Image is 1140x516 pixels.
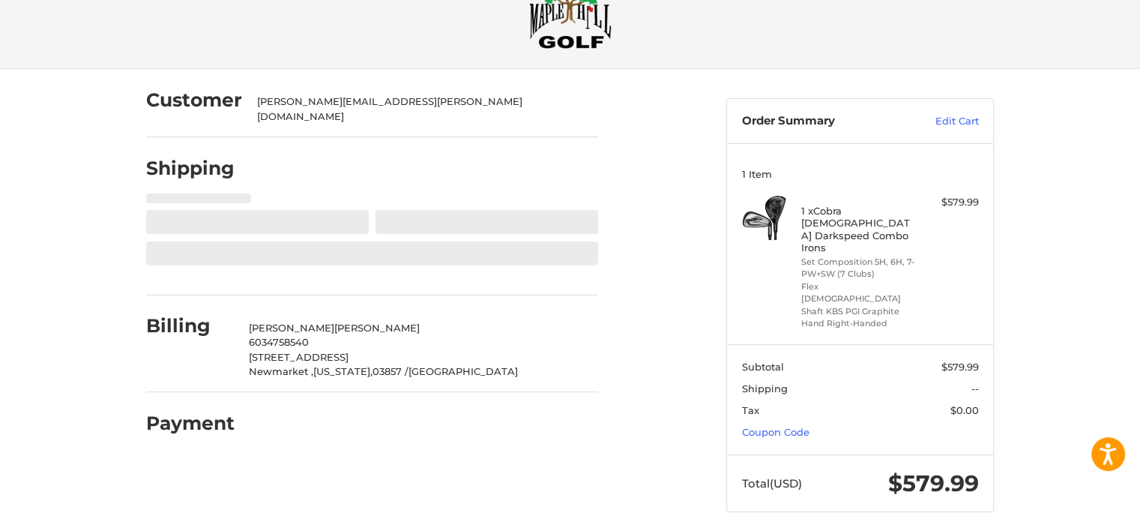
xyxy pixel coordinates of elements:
[950,404,979,416] span: $0.00
[742,426,809,438] a: Coupon Code
[742,361,784,373] span: Subtotal
[313,365,373,377] span: [US_STATE],
[801,205,916,253] h4: 1 x Cobra [DEMOGRAPHIC_DATA] Darkspeed Combo Irons
[249,336,309,348] span: 6034758540
[742,114,903,129] h3: Order Summary
[801,256,916,280] li: Set Composition 5H, 6H, 7-PW+SW (7 Clubs)
[146,314,234,337] h2: Billing
[801,305,916,318] li: Shaft KBS PGI Graphite
[249,322,334,334] span: [PERSON_NAME]
[801,317,916,330] li: Hand Right-Handed
[742,382,788,394] span: Shipping
[920,195,979,210] div: $579.99
[249,351,349,363] span: [STREET_ADDRESS]
[373,365,408,377] span: 03857 /
[146,88,242,112] h2: Customer
[408,365,518,377] span: [GEOGRAPHIC_DATA]
[742,404,759,416] span: Tax
[888,469,979,497] span: $579.99
[742,476,802,490] span: Total (USD)
[257,94,584,124] div: [PERSON_NAME][EMAIL_ADDRESS][PERSON_NAME][DOMAIN_NAME]
[801,280,916,305] li: Flex [DEMOGRAPHIC_DATA]
[1016,475,1140,516] iframe: Google Customer Reviews
[971,382,979,394] span: --
[742,168,979,180] h3: 1 Item
[249,365,313,377] span: Newmarket ,
[903,114,979,129] a: Edit Cart
[146,157,235,180] h2: Shipping
[941,361,979,373] span: $579.99
[334,322,420,334] span: [PERSON_NAME]
[146,412,235,435] h2: Payment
